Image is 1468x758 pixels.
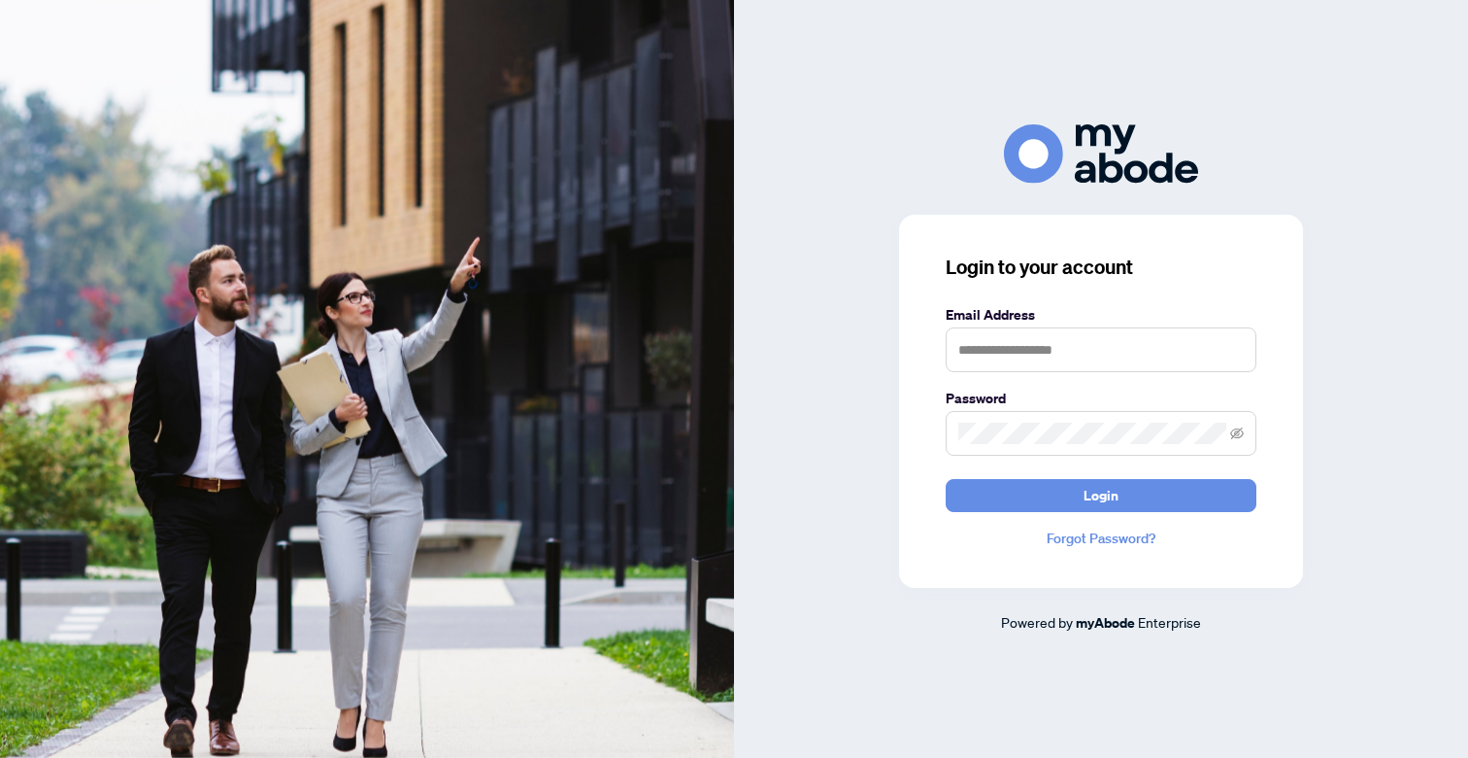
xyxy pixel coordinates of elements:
a: myAbode [1076,612,1135,634]
label: Password [946,388,1256,409]
a: Forgot Password? [946,528,1256,549]
button: Login [946,479,1256,512]
span: Powered by [1001,613,1073,631]
img: ma-logo [1004,124,1198,184]
span: Login [1084,480,1118,511]
h3: Login to your account [946,254,1256,281]
span: Enterprise [1138,613,1201,631]
label: Email Address [946,304,1256,326]
span: eye-invisible [1230,427,1244,440]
